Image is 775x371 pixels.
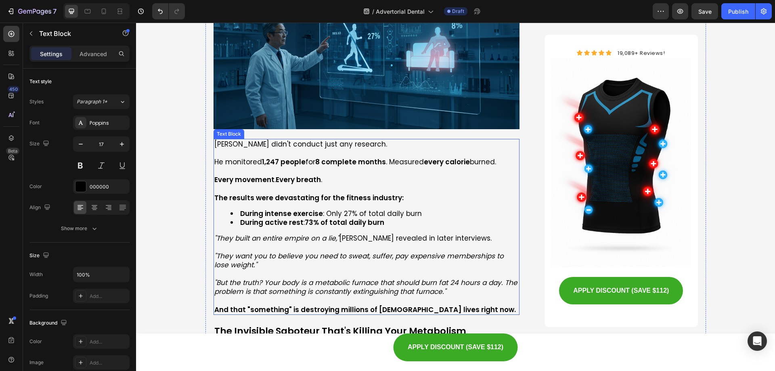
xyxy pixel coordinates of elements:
div: Text Block [79,108,107,115]
div: Font [29,119,40,126]
p: He monitored for . Measured burned. [78,135,383,144]
div: 000000 [90,183,128,191]
li: : Only 27% of total daily burn [94,187,383,195]
strong: Every movement [78,152,138,162]
i: "But the truth? Your body is a metabolic furnace that should burn fat 24 hours a day. The problem... [78,255,381,274]
p: Advanced [80,50,107,58]
p: APPLY DISCOUNT (SAVE $112) [437,262,533,274]
div: Color [29,338,42,345]
p: . . [78,153,383,161]
div: Show more [61,224,98,233]
p: The Invisible Saboteur That's Killing Your Metabolism [78,303,383,315]
span: 19,089+ Reviews! [482,27,529,34]
p: Text Block [39,29,108,38]
div: Color [29,183,42,190]
div: Styles [29,98,44,105]
button: Show more [29,221,130,236]
p: [PERSON_NAME] revealed in later interviews. [78,211,383,220]
div: Image [29,359,44,366]
span: Save [698,8,712,15]
div: Poppins [90,119,128,127]
div: Background [29,318,69,329]
p: APPLY DISCOUNT (SAVE $112) [272,319,367,331]
div: Add... [90,338,128,346]
button: Save [691,3,718,19]
span: Draft [452,8,464,15]
li: : [94,195,383,204]
strong: 1,247 people [126,134,170,144]
input: Auto [73,267,129,282]
div: Beta [6,148,19,154]
button: 7 [3,3,60,19]
img: gempages_580656701712106067-f543156f-e9ad-41e5-ba48-2370b4da26ef.png [415,36,555,245]
button: Paragraph 1* [73,94,130,109]
div: Padding [29,292,48,300]
strong: During intense exercise [104,186,187,196]
i: "They want you to believe you need to sweat, suffer, pay expensive memberships to lose weight." [78,228,368,247]
strong: every calorie [288,134,334,144]
div: Size [29,138,51,149]
button: Publish [721,3,755,19]
div: Publish [728,7,748,16]
strong: Every breath [140,152,185,162]
div: Text style [29,78,52,85]
strong: The results were devastating for the fitness industry: [78,170,268,180]
strong: During active rest [104,195,168,205]
span: / [372,7,374,16]
p: [PERSON_NAME] didn't conduct just any research. [78,117,383,126]
div: Open Intercom Messenger [748,331,767,351]
a: APPLY DISCOUNT (SAVE $112) [423,254,547,282]
iframe: Design area [136,23,775,371]
div: Align [29,202,52,213]
strong: And that "something" is destroying millions of [DEMOGRAPHIC_DATA] lives right now. [78,282,380,292]
div: 450 [8,86,19,92]
span: Paragraph 1* [77,98,107,105]
strong: 8 complete months [179,134,250,144]
span: Advertorial Dental [376,7,425,16]
i: "They built an entire empire on a lie," [78,211,203,220]
p: Settings [40,50,63,58]
a: APPLY DISCOUNT (SAVE $112) [258,311,381,339]
div: Width [29,271,43,278]
p: 7 [53,6,57,16]
div: Undo/Redo [152,3,185,19]
div: Add... [90,293,128,300]
div: Size [29,250,51,261]
div: Add... [90,359,128,367]
strong: 73% of total daily burn [169,195,248,205]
